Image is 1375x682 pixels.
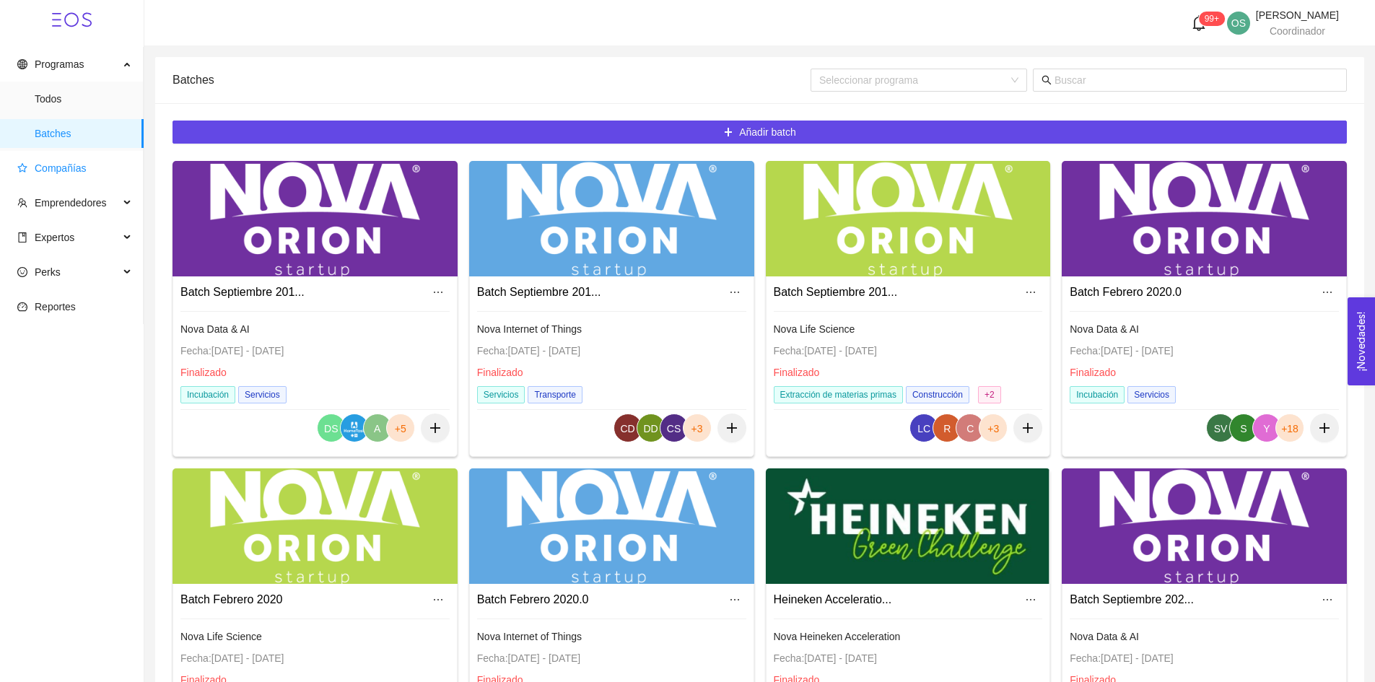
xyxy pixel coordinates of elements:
span: Finalizado [774,367,820,378]
span: ellipsis [427,287,449,298]
span: Construcción [906,386,969,403]
sup: 6436 [1199,12,1225,26]
span: Nova Data & AI [180,323,250,335]
span: bell [1191,15,1207,31]
span: smile [17,267,27,277]
span: A [374,414,380,443]
span: Incubación [1070,386,1125,403]
span: CD [620,414,634,443]
button: plus [421,414,450,442]
span: Perks [35,266,61,278]
span: ellipsis [1317,287,1338,298]
span: Añadir batch [739,124,796,140]
button: ellipsis [1316,588,1339,611]
span: Nova Life Science [180,631,262,642]
span: Nova Heineken Acceleration [774,631,901,642]
button: ellipsis [1019,588,1042,611]
span: plus [723,127,733,139]
span: plus [717,421,746,434]
span: S [1240,414,1247,443]
span: plus [421,421,450,434]
span: Fecha: [DATE] - [DATE] [477,345,580,357]
span: global [17,59,27,69]
button: ellipsis [723,281,746,304]
span: Finalizado [180,367,227,378]
span: ellipsis [724,594,746,606]
span: Fecha: [DATE] - [DATE] [180,345,284,357]
button: plus [1013,414,1042,442]
span: +18 [1281,414,1298,443]
span: dashboard [17,302,27,312]
a: Batch Febrero 2020.0 [1070,286,1182,298]
span: ellipsis [1020,287,1042,298]
span: +3 [987,414,999,443]
span: Expertos [35,232,74,243]
span: Servicios [238,386,287,403]
button: Open Feedback Widget [1348,297,1375,385]
span: LC [917,414,930,443]
span: Fecha: [DATE] - [DATE] [477,652,580,664]
span: Finalizado [1070,367,1116,378]
button: ellipsis [1316,281,1339,304]
span: plus [1013,421,1042,434]
span: Incubación [180,386,235,403]
span: Programas [35,58,84,70]
input: Buscar [1055,72,1338,88]
span: ellipsis [427,594,449,606]
a: Batch Septiembre 201... [180,286,305,298]
button: plus [717,414,746,442]
span: search [1042,75,1052,85]
span: Batches [35,119,132,148]
span: Fecha: [DATE] - [DATE] [1070,345,1173,357]
span: Emprendedores [35,197,107,209]
span: Nova Data & AI [1070,631,1139,642]
a: Heineken Acceleratio... [774,593,892,606]
span: Fecha: [DATE] - [DATE] [1070,652,1173,664]
a: Batch Febrero 2020 [180,593,282,606]
button: ellipsis [427,281,450,304]
span: team [17,198,27,208]
span: Transporte [528,386,582,403]
span: Y [1263,414,1270,443]
span: [PERSON_NAME] [1256,9,1339,21]
span: SV [1214,414,1228,443]
img: 1609535265363-96822958_173867707441293_1436042669267615744_o.png [341,414,368,442]
span: book [17,232,27,242]
a: Batch Febrero 2020.0 [477,593,589,606]
span: Nova Life Science [774,323,855,335]
span: +5 [395,414,406,443]
span: Coordinador [1270,25,1325,37]
span: Fecha: [DATE] - [DATE] [774,652,877,664]
button: plus [1310,414,1339,442]
span: Fecha: [DATE] - [DATE] [774,345,877,357]
span: C [966,414,974,443]
span: R [943,414,951,443]
span: Nova Internet of Things [477,631,582,642]
span: Nova Data & AI [1070,323,1139,335]
span: Servicios [477,386,525,403]
span: ellipsis [1317,594,1338,606]
a: Batch Septiembre 201... [774,286,898,298]
a: Batch Septiembre 202... [1070,593,1194,606]
span: Compañías [35,162,87,174]
span: DD [643,414,658,443]
span: star [17,163,27,173]
span: Reportes [35,301,76,312]
span: Finalizado [477,367,523,378]
button: ellipsis [723,588,746,611]
span: +3 [691,414,703,443]
button: plusAñadir batch [173,121,1347,144]
button: ellipsis [427,588,450,611]
span: + 2 [978,386,1001,403]
span: Extracción de materias primas [774,386,903,403]
button: ellipsis [1019,281,1042,304]
div: Batches [173,59,811,100]
a: Batch Septiembre 201... [477,286,601,298]
span: Servicios [1127,386,1176,403]
span: OS [1231,12,1246,35]
span: ellipsis [1020,594,1042,606]
span: Nova Internet of Things [477,323,582,335]
span: Todos [35,84,132,113]
span: plus [1310,421,1339,434]
span: DS [324,414,338,443]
